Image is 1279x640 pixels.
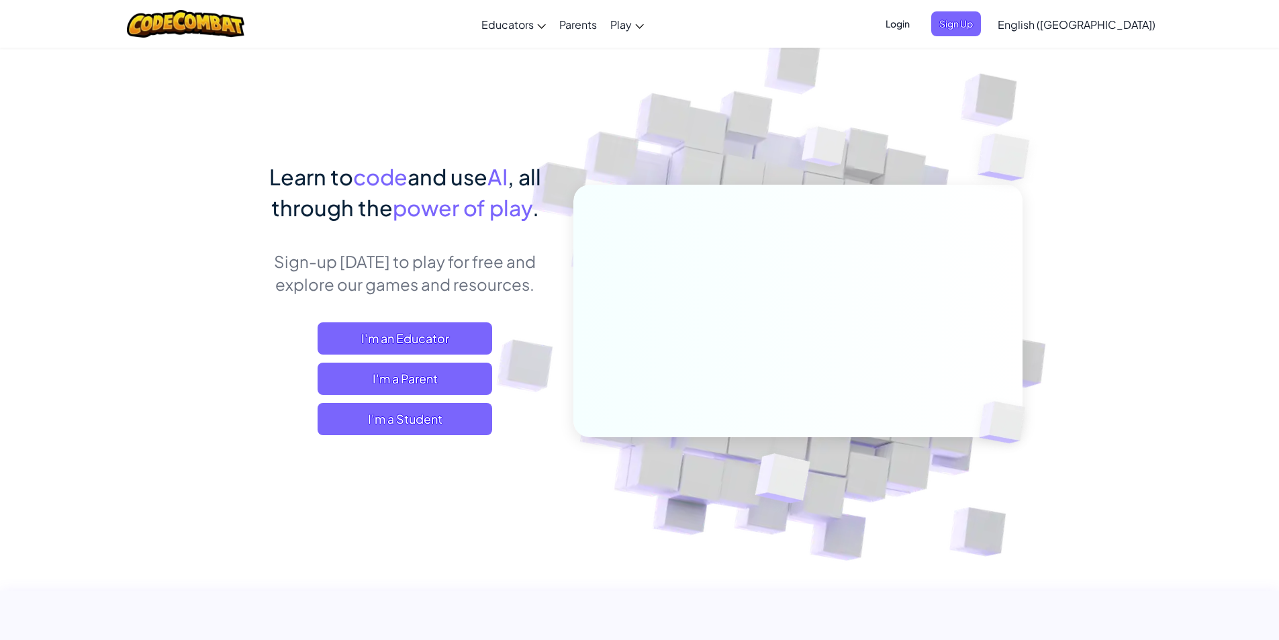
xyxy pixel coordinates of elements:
[127,10,244,38] img: CodeCombat logo
[776,100,873,200] img: Overlap cubes
[931,11,981,36] button: Sign Up
[604,6,651,42] a: Play
[269,163,353,190] span: Learn to
[481,17,534,32] span: Educators
[408,163,487,190] span: and use
[318,363,492,395] a: I'm a Parent
[998,17,1155,32] span: English ([GEOGRAPHIC_DATA])
[956,373,1057,471] img: Overlap cubes
[257,250,553,295] p: Sign-up [DATE] to play for free and explore our games and resources.
[878,11,918,36] button: Login
[991,6,1162,42] a: English ([GEOGRAPHIC_DATA])
[393,194,532,221] span: power of play
[487,163,508,190] span: AI
[951,101,1067,214] img: Overlap cubes
[610,17,632,32] span: Play
[532,194,539,221] span: .
[318,322,492,355] a: I'm an Educator
[318,403,492,435] button: I'm a Student
[353,163,408,190] span: code
[553,6,604,42] a: Parents
[722,425,842,537] img: Overlap cubes
[475,6,553,42] a: Educators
